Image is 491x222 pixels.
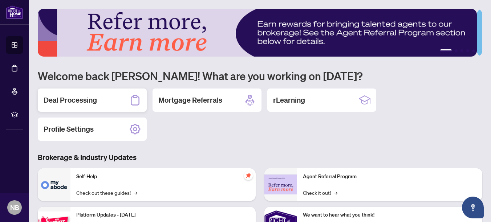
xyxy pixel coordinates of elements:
a: Check it out!→ [303,189,337,197]
span: → [134,189,137,197]
h2: rLearning [273,95,305,105]
button: 2 [455,49,458,52]
p: Agent Referral Program [303,173,476,181]
button: 3 [460,49,463,52]
img: Self-Help [38,168,70,201]
span: NB [10,202,19,213]
img: logo [6,5,23,19]
h2: Deal Processing [44,95,97,105]
h2: Profile Settings [44,124,94,134]
span: pushpin [244,171,253,180]
span: → [334,189,337,197]
a: Check out these guides!→ [76,189,137,197]
img: Agent Referral Program [264,174,297,194]
h2: Mortgage Referrals [158,95,222,105]
h3: Brokerage & Industry Updates [38,152,482,163]
p: We want to hear what you think! [303,211,476,219]
button: 1 [440,49,452,52]
button: 5 [472,49,475,52]
img: Slide 0 [38,9,477,57]
p: Platform Updates - [DATE] [76,211,250,219]
p: Self-Help [76,173,250,181]
button: 4 [466,49,469,52]
h1: Welcome back [PERSON_NAME]! What are you working on [DATE]? [38,69,482,83]
button: Open asap [462,197,484,218]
